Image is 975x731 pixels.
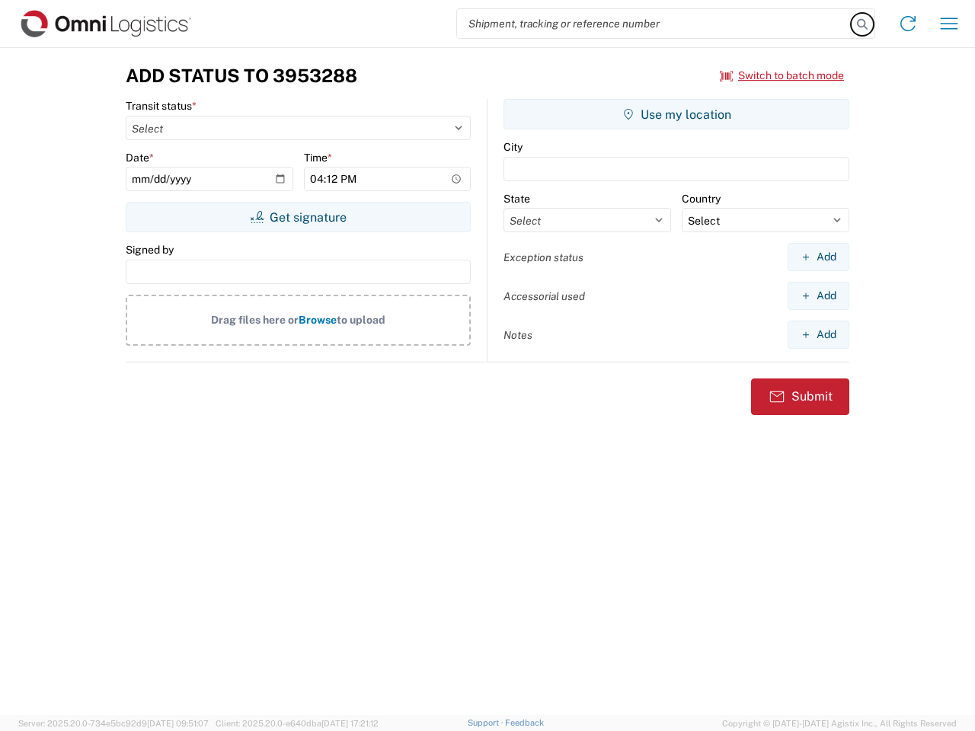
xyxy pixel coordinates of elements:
[457,9,852,38] input: Shipment, tracking or reference number
[126,151,154,164] label: Date
[503,192,530,206] label: State
[722,717,957,730] span: Copyright © [DATE]-[DATE] Agistix Inc., All Rights Reserved
[216,719,379,728] span: Client: 2025.20.0-e640dba
[505,718,544,727] a: Feedback
[503,328,532,342] label: Notes
[788,321,849,349] button: Add
[299,314,337,326] span: Browse
[751,378,849,415] button: Submit
[788,243,849,271] button: Add
[720,63,844,88] button: Switch to batch mode
[682,192,721,206] label: Country
[126,202,471,232] button: Get signature
[147,719,209,728] span: [DATE] 09:51:07
[304,151,332,164] label: Time
[468,718,506,727] a: Support
[337,314,385,326] span: to upload
[126,65,357,87] h3: Add Status to 3953288
[503,251,583,264] label: Exception status
[503,99,849,129] button: Use my location
[126,99,197,113] label: Transit status
[503,289,585,303] label: Accessorial used
[788,282,849,310] button: Add
[18,719,209,728] span: Server: 2025.20.0-734e5bc92d9
[211,314,299,326] span: Drag files here or
[321,719,379,728] span: [DATE] 17:21:12
[126,243,174,257] label: Signed by
[503,140,523,154] label: City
